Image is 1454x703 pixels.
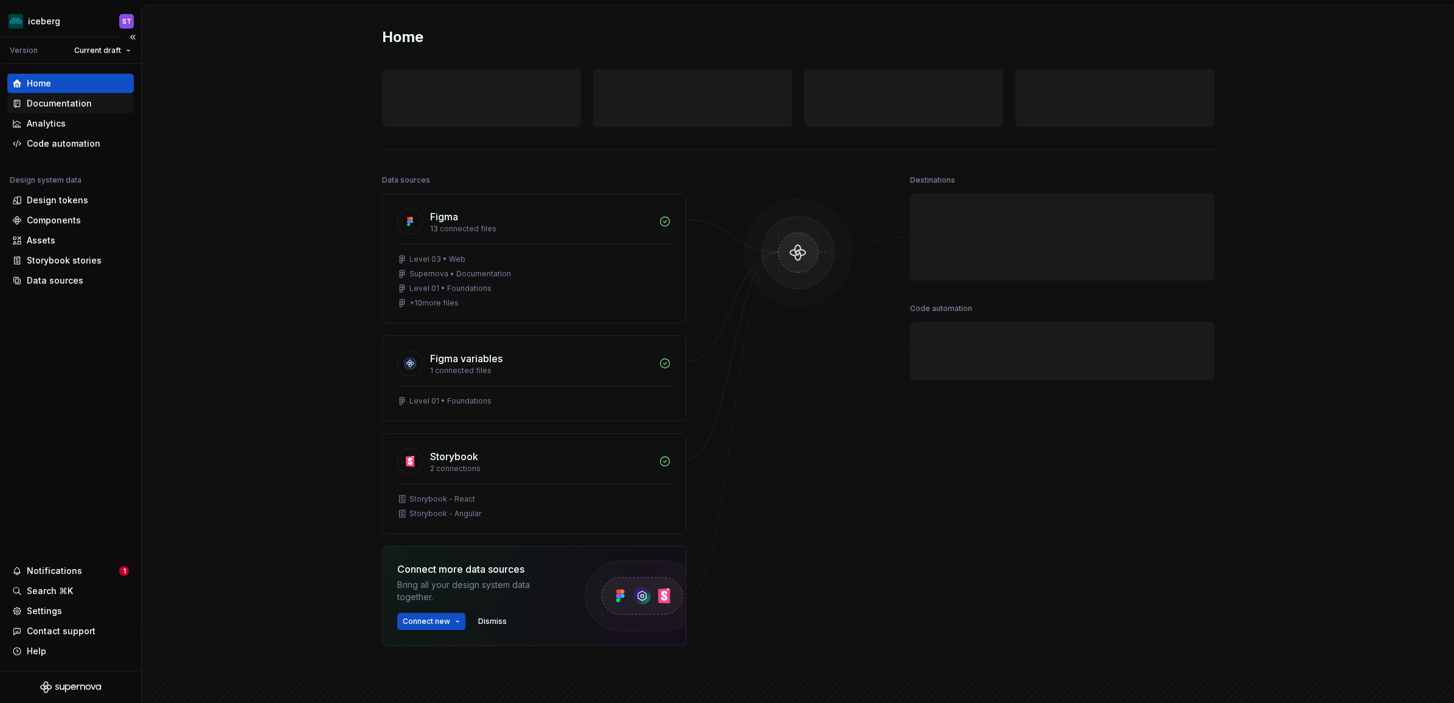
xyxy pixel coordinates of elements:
[430,464,652,474] div: 2 connections
[9,14,23,29] img: 418c6d47-6da6-4103-8b13-b5999f8989a1.png
[7,561,134,581] button: Notifications1
[409,509,481,519] div: Storybook - Angular
[382,27,423,47] h2: Home
[430,351,503,366] div: Figma variables
[27,117,66,130] div: Analytics
[382,194,686,323] a: Figma13 connected filesLevel 03 • WebSupernova • DocumentationLevel 01 • Foundations+10more files
[27,234,55,247] div: Assets
[397,613,465,630] button: Connect new
[124,29,141,46] button: Collapse sidebar
[409,396,492,406] div: Level 01 • Foundations
[7,74,134,93] a: Home
[910,172,955,189] div: Destinations
[7,114,134,133] a: Analytics
[7,581,134,601] button: Search ⌘K
[473,613,512,630] button: Dismiss
[28,15,60,27] div: iceberg
[119,566,129,576] span: 1
[74,46,121,55] span: Current draft
[10,46,38,55] div: Version
[7,211,134,230] a: Components
[27,194,88,206] div: Design tokens
[10,175,82,185] div: Design system data
[478,617,507,626] span: Dismiss
[27,625,96,637] div: Contact support
[382,335,686,421] a: Figma variables1 connected filesLevel 01 • Foundations
[430,209,458,224] div: Figma
[27,138,100,150] div: Code automation
[27,565,82,577] div: Notifications
[7,191,134,210] a: Design tokens
[7,134,134,153] a: Code automation
[409,284,492,293] div: Level 01 • Foundations
[430,224,652,234] div: 13 connected files
[382,433,686,534] a: Storybook2 connectionsStorybook - ReactStorybook - Angular
[403,617,450,626] span: Connect new
[27,254,102,267] div: Storybook stories
[397,579,562,603] div: Bring all your design system data together.
[409,254,465,264] div: Level 03 • Web
[910,300,972,317] div: Code automation
[7,231,134,250] a: Assets
[27,77,51,89] div: Home
[2,8,139,34] button: icebergST
[409,269,511,279] div: Supernova • Documentation
[7,642,134,661] button: Help
[27,214,81,226] div: Components
[27,645,46,657] div: Help
[69,42,136,59] button: Current draft
[27,97,92,110] div: Documentation
[27,605,62,617] div: Settings
[7,94,134,113] a: Documentation
[430,449,478,464] div: Storybook
[27,275,83,287] div: Data sources
[27,585,73,597] div: Search ⌘K
[7,271,134,290] a: Data sources
[382,172,430,189] div: Data sources
[7,601,134,621] a: Settings
[409,298,459,308] div: + 10 more files
[397,562,562,576] div: Connect more data sources
[409,494,475,504] div: Storybook - React
[122,16,131,26] div: ST
[7,251,134,270] a: Storybook stories
[430,366,652,376] div: 1 connected files
[40,681,101,693] svg: Supernova Logo
[7,621,134,641] button: Contact support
